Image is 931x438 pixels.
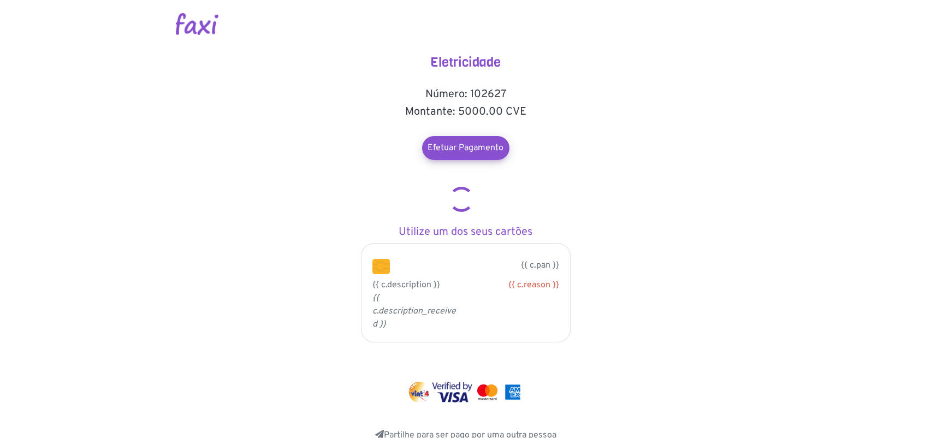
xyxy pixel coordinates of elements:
[432,382,473,403] img: visa
[357,105,575,119] h5: Montante: 5000.00 CVE
[406,259,559,272] p: {{ c.pan }}
[422,136,509,160] a: Efetuar Pagamento
[372,259,390,274] img: chip.png
[502,382,523,403] img: mastercard
[372,293,456,330] i: {{ c.description_received }}
[372,280,440,291] span: {{ c.description }}
[357,226,575,239] h5: Utilize um dos seus cartões
[475,382,500,403] img: mastercard
[408,382,430,403] img: vinti4
[357,88,575,101] h5: Número: 102627
[357,55,575,70] h4: Eletricidade
[474,279,559,292] div: {{ c.reason }}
